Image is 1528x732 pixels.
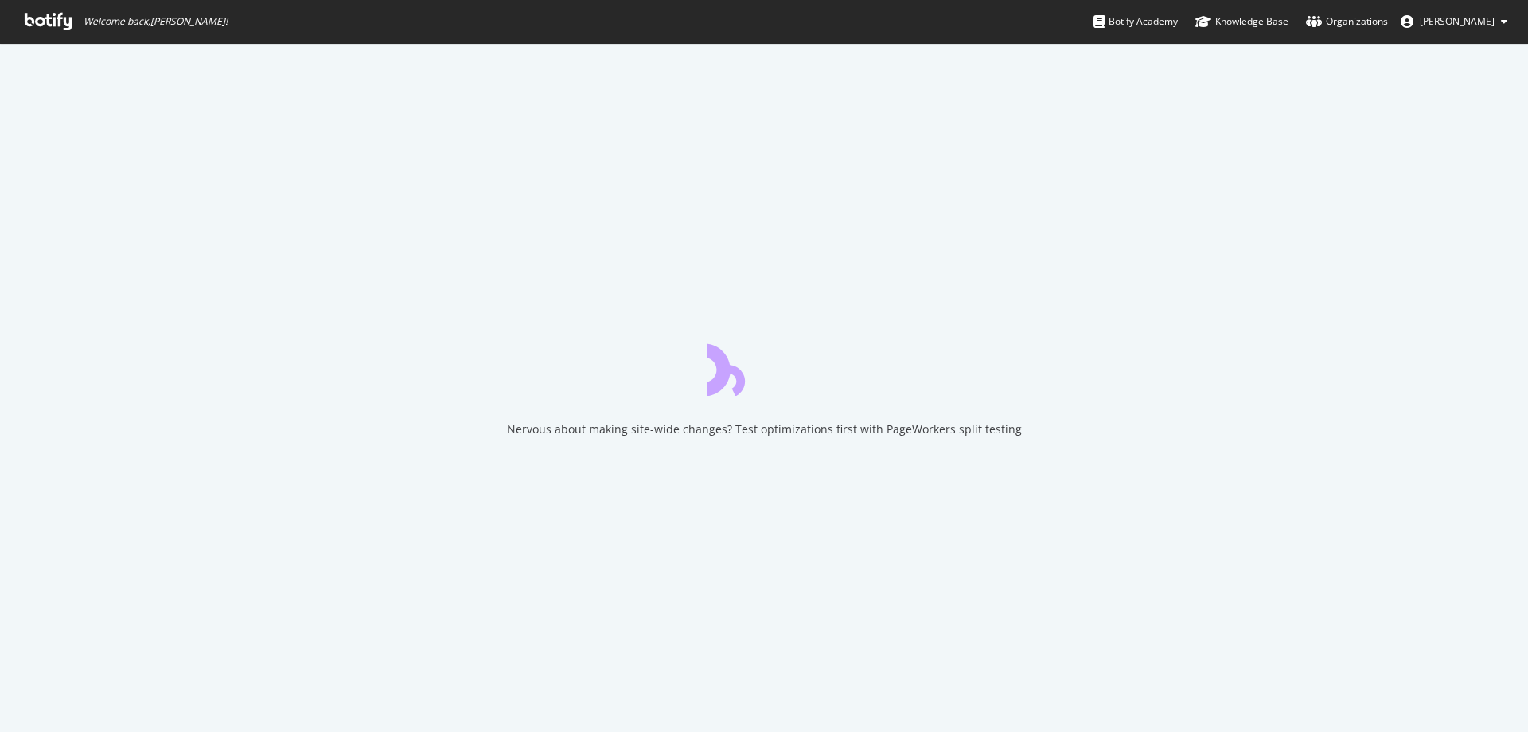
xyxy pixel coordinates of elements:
[1093,14,1178,29] div: Botify Academy
[507,421,1022,437] div: Nervous about making site-wide changes? Test optimizations first with PageWorkers split testing
[84,15,228,28] span: Welcome back, [PERSON_NAME] !
[1388,9,1520,34] button: [PERSON_NAME]
[1420,14,1495,28] span: Florence Auréart
[1306,14,1388,29] div: Organizations
[707,339,821,396] div: animation
[1195,14,1288,29] div: Knowledge Base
